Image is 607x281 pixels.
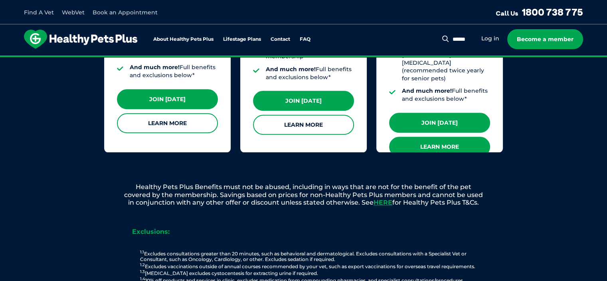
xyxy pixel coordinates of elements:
[507,29,583,49] a: Become a member
[496,9,518,17] span: Call Us
[153,37,214,42] a: About Healthy Pets Plus
[389,137,490,157] a: Learn More
[132,228,170,235] strong: Exclusions:
[389,113,490,133] a: Join [DATE]
[402,87,452,94] strong: And much more!
[117,89,218,109] a: Join [DATE]
[441,35,451,43] button: Search
[271,37,290,42] a: Contact
[24,9,54,16] a: Find A Vet
[300,37,310,42] a: FAQ
[130,64,218,79] li: Full benefits and exclusions below*
[253,91,354,111] a: Join [DATE]
[402,87,490,103] li: Full benefits and exclusions below*
[140,262,145,267] sup: 1.2
[24,30,137,49] img: hpp-logo
[223,37,261,42] a: Lifestage Plans
[140,269,145,274] sup: 1.3
[96,183,511,206] p: Healthy Pets Plus Benefits must not be abused, including in ways that are not for the benefit of ...
[140,249,144,255] sup: 1.1
[253,115,354,135] a: Learn More
[374,199,392,206] a: HERE
[496,6,583,18] a: Call Us1800 738 775
[117,113,218,133] a: Learn More
[93,9,158,16] a: Book an Appointment
[62,9,85,16] a: WebVet
[154,56,453,63] span: Proactive, preventative wellness program designed to keep your pet healthier and happier for longer
[481,35,499,42] a: Log in
[266,66,316,73] strong: And much more!
[130,64,180,71] strong: And much more!
[266,66,354,81] li: Full benefits and exclusions below*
